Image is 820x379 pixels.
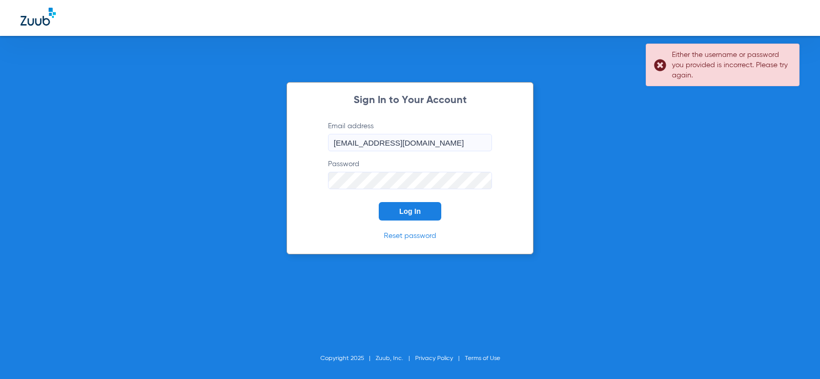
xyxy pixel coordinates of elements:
input: Password [328,172,492,189]
button: Log In [379,202,441,221]
span: Log In [399,207,421,215]
li: Zuub, Inc. [376,353,415,364]
a: Privacy Policy [415,355,453,362]
label: Password [328,159,492,189]
div: Either the username or password you provided is incorrect. Please try again. [672,50,790,81]
img: Zuub Logo [20,8,56,26]
a: Terms of Use [465,355,500,362]
li: Copyright 2025 [320,353,376,364]
input: Email address [328,134,492,151]
h2: Sign In to Your Account [313,95,507,106]
a: Reset password [384,232,436,240]
label: Email address [328,121,492,151]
